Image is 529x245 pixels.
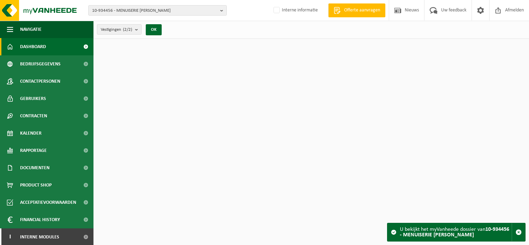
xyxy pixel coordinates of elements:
[20,176,52,194] span: Product Shop
[97,24,142,35] button: Vestigingen(2/2)
[20,194,76,211] span: Acceptatievoorwaarden
[20,38,46,55] span: Dashboard
[20,159,50,176] span: Documenten
[20,90,46,107] span: Gebruikers
[342,7,382,14] span: Offerte aanvragen
[272,5,318,16] label: Interne informatie
[400,223,512,241] div: U bekijkt het myVanheede dossier van
[92,6,217,16] span: 10-934456 - MENUISERIE [PERSON_NAME]
[20,211,60,228] span: Financial History
[20,142,47,159] span: Rapportage
[400,227,509,238] strong: 10-934456 - MENUISERIE [PERSON_NAME]
[20,107,47,125] span: Contracten
[20,55,61,73] span: Bedrijfsgegevens
[20,21,42,38] span: Navigatie
[328,3,385,17] a: Offerte aanvragen
[20,73,60,90] span: Contactpersonen
[88,5,227,16] button: 10-934456 - MENUISERIE [PERSON_NAME]
[123,27,132,32] count: (2/2)
[146,24,162,35] button: OK
[20,125,42,142] span: Kalender
[101,25,132,35] span: Vestigingen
